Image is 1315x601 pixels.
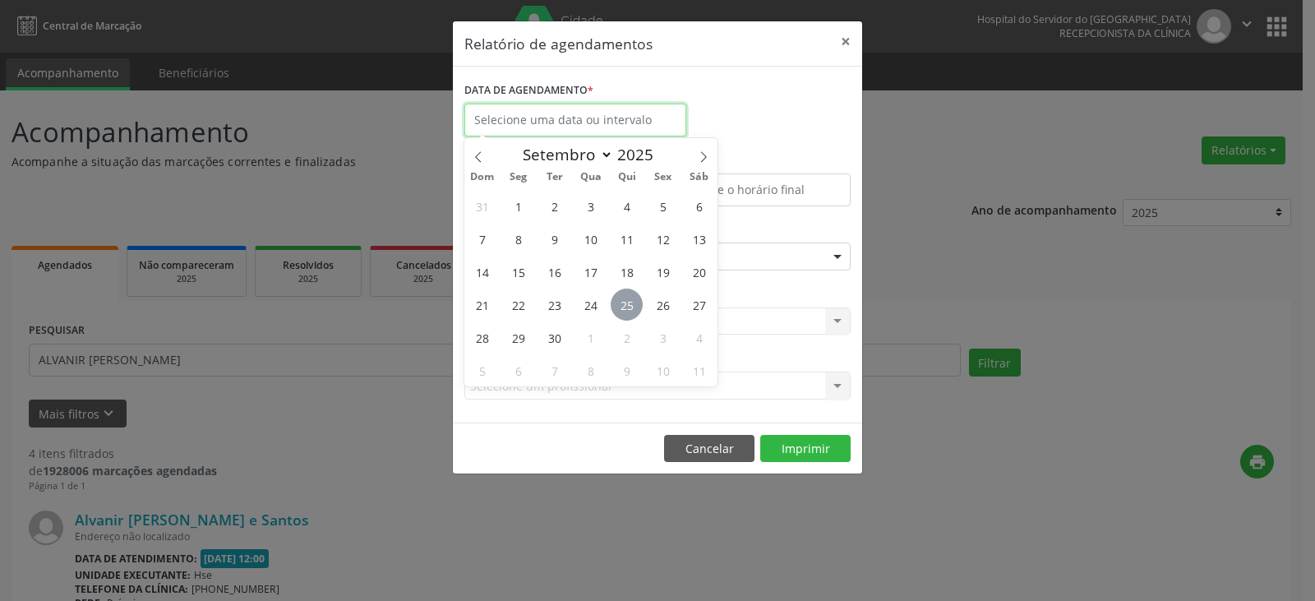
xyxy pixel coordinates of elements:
span: Setembro 7, 2025 [466,223,498,255]
span: Sex [645,172,681,183]
label: ATÉ [662,148,851,173]
span: Setembro 26, 2025 [647,289,679,321]
button: Close [829,21,862,62]
span: Setembro 18, 2025 [611,256,643,288]
span: Setembro 25, 2025 [611,289,643,321]
span: Dom [464,172,501,183]
span: Outubro 5, 2025 [466,354,498,386]
span: Outubro 10, 2025 [647,354,679,386]
span: Outubro 6, 2025 [502,354,534,386]
span: Sáb [681,172,717,183]
span: Setembro 19, 2025 [647,256,679,288]
span: Setembro 14, 2025 [466,256,498,288]
span: Setembro 10, 2025 [574,223,607,255]
span: Seg [501,172,537,183]
span: Setembro 13, 2025 [683,223,715,255]
span: Setembro 21, 2025 [466,289,498,321]
span: Setembro 6, 2025 [683,190,715,222]
span: Outubro 7, 2025 [538,354,570,386]
span: Setembro 8, 2025 [502,223,534,255]
input: Year [613,144,667,165]
span: Qui [609,172,645,183]
span: Setembro 27, 2025 [683,289,715,321]
button: Cancelar [664,435,754,463]
span: Setembro 1, 2025 [502,190,534,222]
span: Setembro 4, 2025 [611,190,643,222]
span: Outubro 9, 2025 [611,354,643,386]
span: Agosto 31, 2025 [466,190,498,222]
span: Setembro 20, 2025 [683,256,715,288]
h5: Relatório de agendamentos [464,33,653,54]
input: Selecione uma data ou intervalo [464,104,686,136]
span: Setembro 22, 2025 [502,289,534,321]
span: Setembro 9, 2025 [538,223,570,255]
button: Imprimir [760,435,851,463]
span: Outubro 8, 2025 [574,354,607,386]
span: Setembro 5, 2025 [647,190,679,222]
span: Outubro 2, 2025 [611,321,643,354]
span: Setembro 12, 2025 [647,223,679,255]
input: Selecione o horário final [662,173,851,206]
span: Qua [573,172,609,183]
span: Setembro 16, 2025 [538,256,570,288]
span: Setembro 30, 2025 [538,321,570,354]
span: Setembro 24, 2025 [574,289,607,321]
span: Setembro 29, 2025 [502,321,534,354]
span: Setembro 15, 2025 [502,256,534,288]
span: Setembro 28, 2025 [466,321,498,354]
span: Setembro 17, 2025 [574,256,607,288]
span: Outubro 4, 2025 [683,321,715,354]
span: Setembro 2, 2025 [538,190,570,222]
span: Setembro 3, 2025 [574,190,607,222]
select: Month [514,143,613,166]
span: Ter [537,172,573,183]
span: Outubro 11, 2025 [683,354,715,386]
span: Setembro 11, 2025 [611,223,643,255]
span: Outubro 1, 2025 [574,321,607,354]
span: Setembro 23, 2025 [538,289,570,321]
label: DATA DE AGENDAMENTO [464,78,593,104]
span: Outubro 3, 2025 [647,321,679,354]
